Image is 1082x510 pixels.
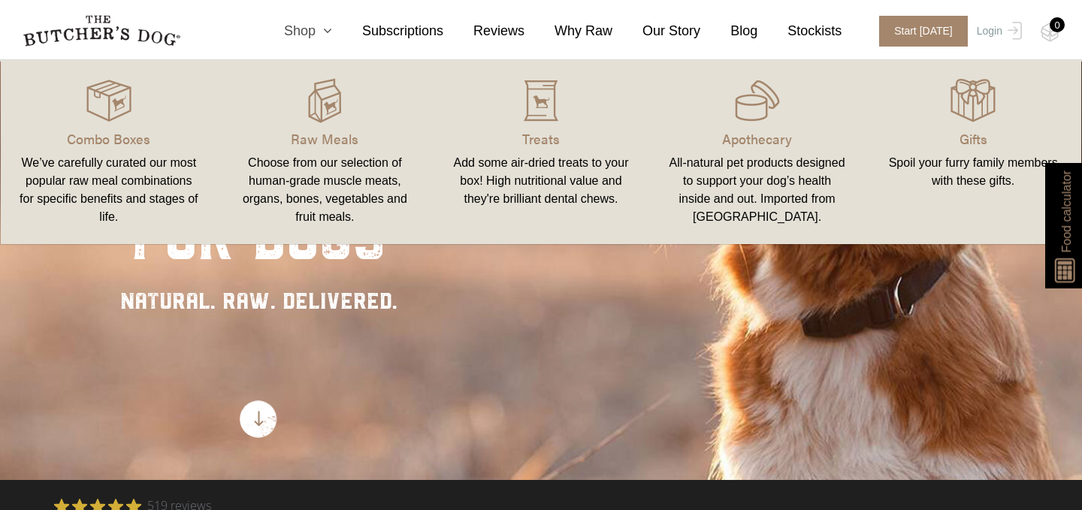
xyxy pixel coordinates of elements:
[649,75,866,229] a: Apothecary All-natural pet products designed to support your dog’s health inside and out. Importe...
[19,154,199,226] div: We’ve carefully curated our most popular raw meal combinations for specific benefits and stages o...
[1041,23,1059,42] img: TBD_Cart-Empty.png
[667,128,848,149] p: Apothecary
[332,21,443,41] a: Subscriptions
[1,75,217,229] a: Combo Boxes We’ve carefully curated our most popular raw meal combinations for specific benefits ...
[443,21,524,41] a: Reviews
[667,154,848,226] div: All-natural pet products designed to support your dog’s health inside and out. Imported from [GEO...
[451,128,631,149] p: Treats
[433,75,649,229] a: Treats Add some air-dried treats to your box! High nutritional value and they're brilliant dental...
[254,21,332,41] a: Shop
[235,128,416,149] p: Raw Meals
[1050,17,1065,32] div: 0
[451,154,631,208] div: Add some air-dried treats to your box! High nutritional value and they're brilliant dental chews.
[612,21,700,41] a: Our Story
[883,128,1063,149] p: Gifts
[864,16,973,47] a: Start [DATE]
[235,154,416,226] div: Choose from our selection of human-grade muscle meats, organs, bones, vegetables and fruit meals.
[883,154,1063,190] div: Spoil your furry family members with these gifts.
[217,75,434,229] a: Raw Meals Choose from our selection of human-grade muscle meats, organs, bones, vegetables and fr...
[973,16,1022,47] a: Login
[757,21,842,41] a: Stockists
[700,21,757,41] a: Blog
[865,75,1081,229] a: Gifts Spoil your furry family members with these gifts.
[524,21,612,41] a: Why Raw
[112,149,405,269] div: real food for dogs
[879,16,968,47] span: Start [DATE]
[112,284,405,318] div: NATURAL. RAW. DELIVERED.
[19,128,199,149] p: Combo Boxes
[1057,171,1075,252] span: Food calculator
